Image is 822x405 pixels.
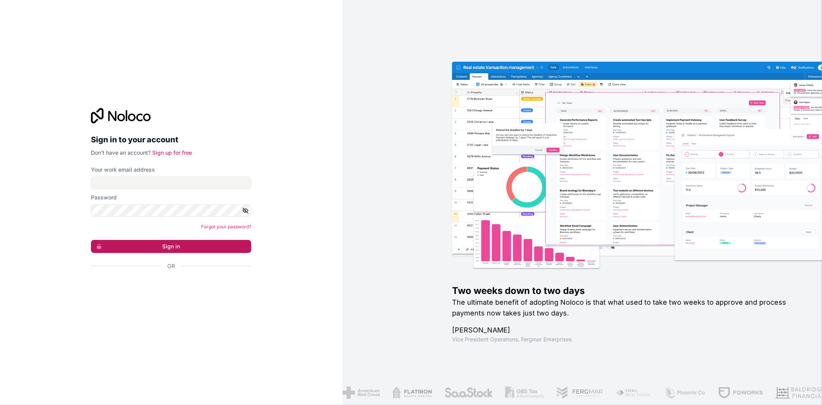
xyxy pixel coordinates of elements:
[452,336,797,343] h1: Vice President Operations , Fergmar Enterprises
[390,386,430,399] img: /assets/flatiron-C8eUkumj.png
[91,133,251,147] h2: Sign in to your account
[91,166,155,174] label: Your work email address
[613,386,649,399] img: /assets/fiera-fwj2N5v4.png
[91,149,151,156] span: Don't have an account?
[340,386,377,399] img: /assets/american-red-cross-BAupjrZR.png
[91,204,251,217] input: Password
[452,285,797,297] h1: Two weeks down to two days
[715,386,760,399] img: /assets/fdworks-Bi04fVtw.png
[503,386,542,399] img: /assets/gbstax-C-GtDUiK.png
[167,262,175,270] span: Or
[201,224,251,229] a: Forgot your password?
[442,386,490,399] img: /assets/saastock-C6Zbiodz.png
[452,325,797,336] h1: [PERSON_NAME]
[91,240,251,253] button: Sign in
[662,386,703,399] img: /assets/phoenix-BREaitsQ.png
[91,177,251,189] input: Email address
[554,386,601,399] img: /assets/fergmar-CudnrXN5.png
[87,278,249,295] iframe: Bouton "Se connecter avec Google"
[152,149,192,156] a: Sign up for free
[452,297,797,319] h2: The ultimate benefit of adopting Noloco is that what used to take two weeks to approve and proces...
[91,194,117,201] label: Password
